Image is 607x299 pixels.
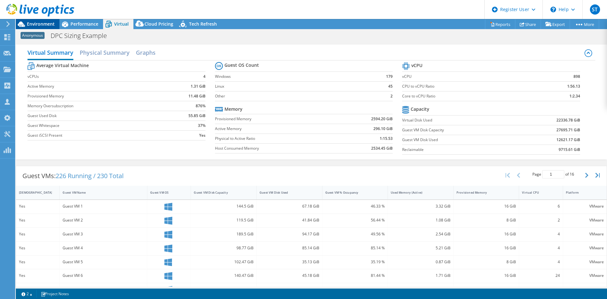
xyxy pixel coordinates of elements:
[457,259,516,265] div: 8 GiB
[590,4,600,15] span: ST
[194,217,254,224] div: 119.5 GiB
[371,145,393,152] b: 2534.45 GiB
[541,19,570,29] a: Export
[567,83,580,90] b: 1:56.13
[566,190,596,195] div: Platform
[215,145,337,152] label: Host Consumed Memory
[522,231,560,238] div: 4
[215,126,337,132] label: Active Memory
[21,32,45,39] span: Anonymous
[19,203,57,210] div: Yes
[566,217,604,224] div: VMware
[16,166,130,186] div: Guest VMs:
[391,203,451,210] div: 3.32 GiB
[457,272,516,279] div: 16 GiB
[391,259,451,265] div: 0.87 GiB
[63,190,137,195] div: Guest VM Name
[402,117,518,123] label: Virtual Disk Used
[19,245,57,252] div: Yes
[402,83,533,90] label: CPU to vCPU Ratio
[36,290,73,298] a: Project Notes
[260,245,319,252] div: 85.14 GiB
[457,190,509,195] div: Provisioned Memory
[19,259,57,265] div: Yes
[215,83,370,90] label: Linux
[559,146,580,153] b: 9715.61 GiB
[457,203,516,210] div: 16 GiB
[391,245,451,252] div: 5.21 GiB
[28,73,167,80] label: vCPUs
[194,272,254,279] div: 140.47 GiB
[391,286,451,293] div: 1.77 GiB
[194,203,254,210] div: 144.5 GiB
[573,73,580,80] b: 898
[522,217,560,224] div: 2
[36,62,89,69] b: Average Virtual Machine
[569,93,580,99] b: 1:2.34
[260,272,319,279] div: 45.18 GiB
[28,93,167,99] label: Provisioned Memory
[522,286,560,293] div: 6
[188,93,205,99] b: 11.48 GiB
[194,190,246,195] div: Guest VM Disk Capacity
[402,137,518,143] label: Guest VM Disk Used
[19,190,49,195] div: [DEMOGRAPHIC_DATA]
[27,21,55,27] span: Environment
[19,231,57,238] div: Yes
[28,113,167,119] label: Guest Used Disk
[457,286,516,293] div: 16 GiB
[325,259,385,265] div: 35.19 %
[196,103,205,109] b: 876%
[215,116,337,122] label: Provisioned Memory
[28,46,73,60] h2: Virtual Summary
[325,272,385,279] div: 81.44 %
[371,116,393,122] b: 2594.20 GiB
[63,245,144,252] div: Guest VM 4
[402,146,518,153] label: Reclaimable
[63,259,144,265] div: Guest VM 5
[556,117,580,123] b: 22336.78 GiB
[194,286,254,293] div: 135.63 GiB
[203,73,205,80] b: 4
[198,122,205,129] b: 37%
[550,7,556,12] svg: \n
[63,217,144,224] div: Guest VM 2
[570,19,599,29] a: More
[556,137,580,143] b: 12621.17 GiB
[325,231,385,238] div: 49.56 %
[215,135,337,142] label: Physical to Active Ratio
[522,272,560,279] div: 24
[150,190,180,195] div: Guest VM OS
[566,203,604,210] div: VMware
[260,231,319,238] div: 94.17 GiB
[215,93,370,99] label: Other
[189,21,217,27] span: Tech Refresh
[199,132,205,139] b: Yes
[485,19,515,29] a: Reports
[136,46,156,59] h2: Graphs
[63,203,144,210] div: Guest VM 1
[457,217,516,224] div: 8 GiB
[522,259,560,265] div: 4
[566,245,604,252] div: VMware
[532,170,574,178] span: Page of
[224,106,242,112] b: Memory
[325,286,385,293] div: 66.98 %
[194,245,254,252] div: 98.77 GiB
[19,272,57,279] div: Yes
[388,83,393,90] b: 45
[63,286,144,293] div: Guest VM 7
[260,203,319,210] div: 67.18 GiB
[391,217,451,224] div: 1.08 GiB
[19,217,57,224] div: Yes
[224,62,259,68] b: Guest OS Count
[325,217,385,224] div: 56.44 %
[144,21,173,27] span: Cloud Pricing
[402,93,533,99] label: Core to vCPU Ratio
[566,231,604,238] div: VMware
[402,73,533,80] label: vCPU
[80,46,130,59] h2: Physical Summary
[191,83,205,90] b: 1.31 GiB
[566,259,604,265] div: VMware
[391,190,443,195] div: Used Memory (Active)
